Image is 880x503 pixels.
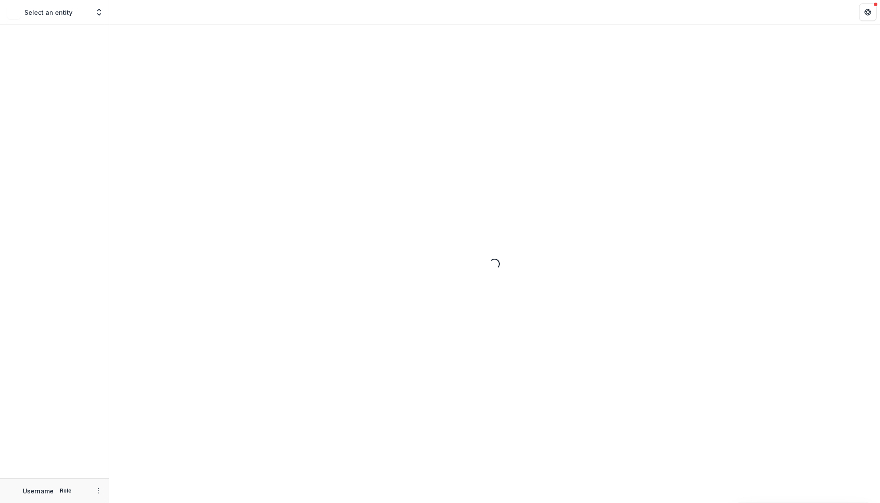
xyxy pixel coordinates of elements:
[24,8,72,17] p: Select an entity
[23,486,54,496] p: Username
[57,487,74,495] p: Role
[93,3,105,21] button: Open entity switcher
[93,486,103,496] button: More
[859,3,877,21] button: Get Help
